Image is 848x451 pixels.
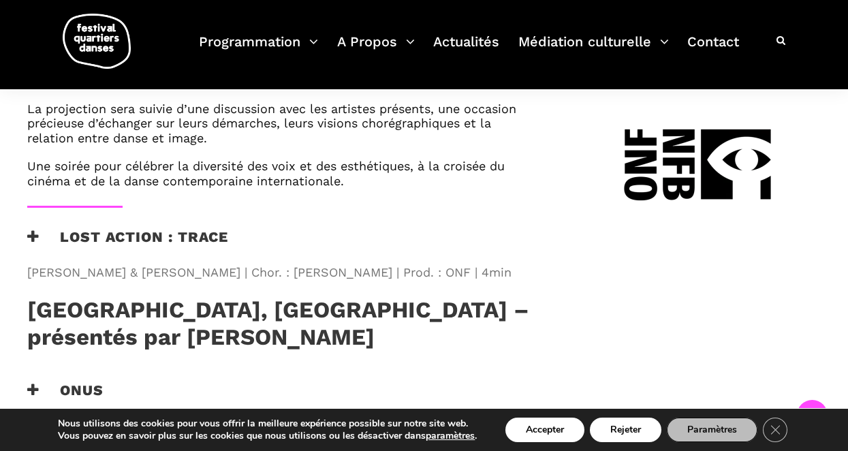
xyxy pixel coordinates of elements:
img: logo-fqd-med [63,14,131,69]
h3: Lost Action : Trace [27,228,228,262]
button: paramètres [426,430,475,442]
span: La projection sera suivie d’une discussion avec les artistes présents, une occasion précieuse d’é... [27,102,516,145]
button: Paramètres [667,418,757,442]
a: Programmation [199,30,318,70]
button: Close GDPR Cookie Banner [763,418,787,442]
h3: [GEOGRAPHIC_DATA], [GEOGRAPHIC_DATA] – présentés par [PERSON_NAME] [27,296,530,350]
span: Une soirée pour célébrer la diversité des voix et des esthétiques, à la croisée du cinéma et de l... [27,159,505,188]
a: Médiation culturelle [518,30,669,70]
button: Accepter [505,418,584,442]
a: Actualités [433,30,499,70]
span: [PERSON_NAME] & [PERSON_NAME] | Chor. : [PERSON_NAME] | Prod. : ONF | 4min [27,263,530,283]
a: A Propos [337,30,415,70]
a: Contact [687,30,739,70]
p: Vous pouvez en savoir plus sur les cookies que nous utilisons ou les désactiver dans . [58,430,477,442]
h3: Onus [27,382,104,416]
button: Rejeter [590,418,661,442]
p: Nous utilisons des cookies pour vous offrir la meilleure expérience possible sur notre site web. [58,418,477,430]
